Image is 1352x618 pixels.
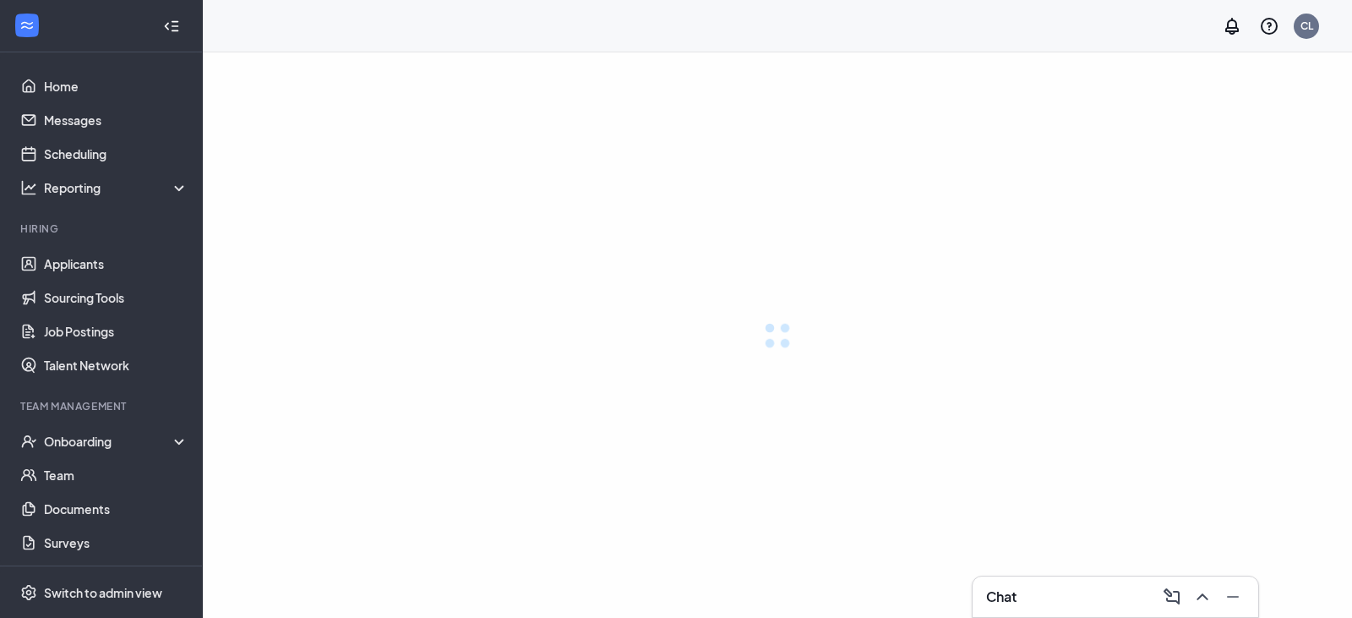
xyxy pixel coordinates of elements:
[44,69,188,103] a: Home
[44,492,188,526] a: Documents
[44,314,188,348] a: Job Postings
[44,433,189,450] div: Onboarding
[20,584,37,601] svg: Settings
[44,458,188,492] a: Team
[1259,16,1279,36] svg: QuestionInfo
[986,588,1017,606] h3: Chat
[1157,583,1184,610] button: ComposeMessage
[44,137,188,171] a: Scheduling
[163,18,180,35] svg: Collapse
[20,179,37,196] svg: Analysis
[1192,587,1213,607] svg: ChevronUp
[20,399,185,413] div: Team Management
[19,17,35,34] svg: WorkstreamLogo
[44,281,188,314] a: Sourcing Tools
[1222,16,1242,36] svg: Notifications
[1187,583,1214,610] button: ChevronUp
[1162,587,1182,607] svg: ComposeMessage
[20,433,37,450] svg: UserCheck
[44,584,162,601] div: Switch to admin view
[44,103,188,137] a: Messages
[44,247,188,281] a: Applicants
[20,221,185,236] div: Hiring
[44,348,188,382] a: Talent Network
[1300,19,1313,33] div: CL
[44,179,189,196] div: Reporting
[1218,583,1245,610] button: Minimize
[44,526,188,560] a: Surveys
[1223,587,1243,607] svg: Minimize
